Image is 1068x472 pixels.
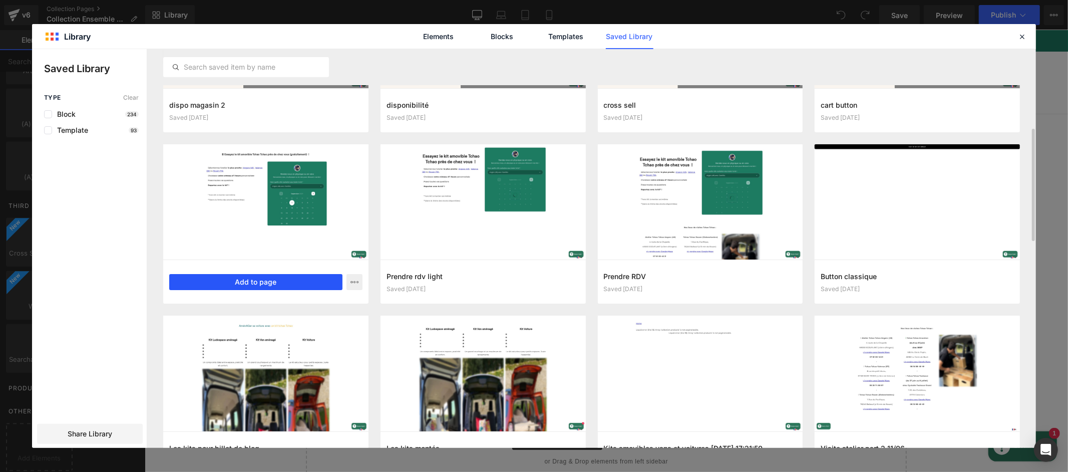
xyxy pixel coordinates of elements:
[387,443,580,453] h3: Les kits montés
[542,24,590,49] a: Templates
[52,126,88,134] span: Template
[265,190,310,205] span: 1,480.00 €
[604,286,797,293] div: Saved [DATE]
[169,274,342,290] button: Add to page
[606,24,653,49] a: Saved Library
[604,114,797,121] div: Saved [DATE]
[465,205,759,227] button: Ajouter au panier
[164,61,328,73] input: Search saved item by name
[821,114,1014,121] div: Saved [DATE]
[164,205,459,227] button: Ajouter au panier
[44,61,147,76] p: Saved Library
[466,400,556,420] a: Add Single Section
[387,286,580,293] div: Saved [DATE]
[387,114,580,121] div: Saved [DATE]
[479,24,526,49] a: Blocks
[565,190,610,205] span: 2,180.00 €
[604,100,797,110] h3: cross sell
[604,443,797,453] h3: Kits amovibles vans et voitures [DATE] 17:21:50
[44,94,61,101] span: Type
[821,100,1014,110] h3: cart button
[368,400,458,420] a: Explore Blocks
[1034,438,1058,462] div: Open Intercom Messenger
[68,429,112,439] span: Share Library
[313,192,358,202] span: 1,580.00 €
[821,443,1014,453] h3: Visite atelier part 2 11/06
[415,24,463,49] a: Elements
[52,110,76,118] span: Block
[387,271,580,282] h3: Prendre rdv light
[125,111,139,117] p: 234
[169,114,363,121] div: Saved [DATE]
[821,271,1014,282] h3: Button classique
[612,192,658,202] span: 2,280.00 €
[129,127,139,133] p: 93
[387,100,580,110] h3: disponibilité
[169,443,363,453] h3: Les kits pour billet de blog
[604,271,797,282] h3: Prendre RDV
[169,100,363,110] h3: dispo magasin 2
[465,230,759,253] a: En savoir +
[177,428,746,435] p: or Drag & Drop elements from left sidebar
[164,230,459,253] a: En savoir +
[821,286,1014,293] div: Saved [DATE]
[123,94,139,101] span: Clear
